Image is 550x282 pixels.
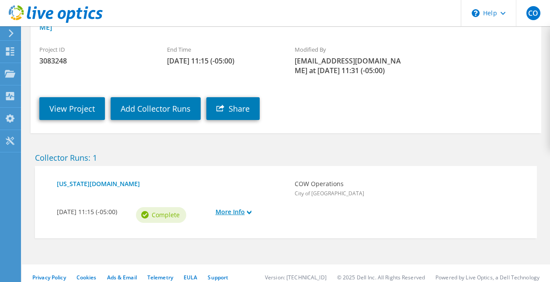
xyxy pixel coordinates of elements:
[57,179,286,189] a: [US_STATE][DOMAIN_NAME]
[337,274,425,281] li: © 2025 Dell Inc. All Rights Reserved
[472,9,480,17] svg: \n
[77,274,97,281] a: Cookies
[107,274,137,281] a: Ads & Email
[216,207,286,217] a: More Info
[208,274,228,281] a: Support
[152,210,180,220] span: Complete
[39,56,150,66] span: 3083248
[206,97,260,120] a: Share
[184,274,197,281] a: EULA
[295,56,405,75] span: [EMAIL_ADDRESS][DOMAIN_NAME] at [DATE] 11:31 (-05:00)
[295,45,405,54] label: Modified By
[265,274,327,281] li: Version: [TECHNICAL_ID]
[167,45,277,54] label: End Time
[295,190,364,197] span: City of [GEOGRAPHIC_DATA]
[32,274,66,281] a: Privacy Policy
[39,97,105,120] a: View Project
[435,274,540,281] li: Powered by Live Optics, a Dell Technology
[526,6,540,20] span: CO
[147,274,173,281] a: Telemetry
[111,97,201,120] a: Add Collector Runs
[295,179,524,189] b: COW Operations
[57,207,127,217] b: [DATE] 11:15 (-05:00)
[35,153,537,162] h2: Collector Runs: 1
[39,45,150,54] label: Project ID
[167,56,277,66] span: [DATE] 11:15 (-05:00)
